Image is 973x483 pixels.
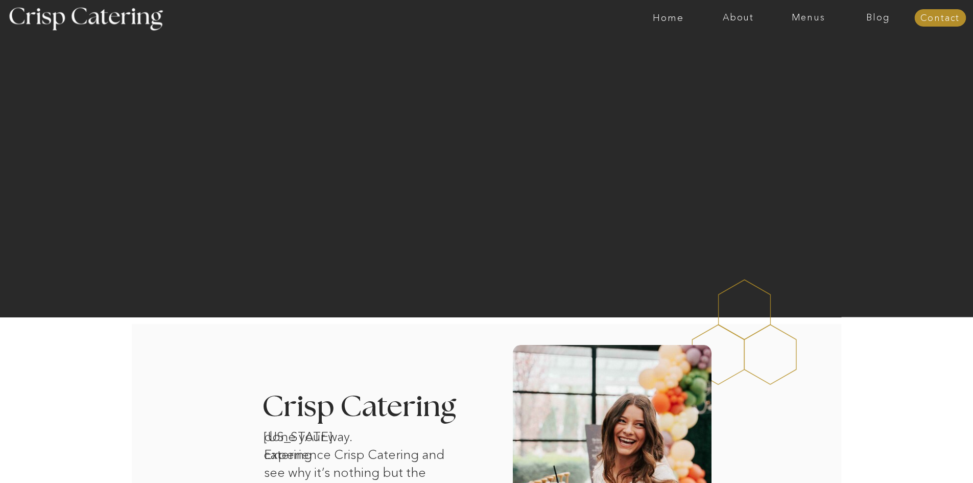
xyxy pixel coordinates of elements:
[703,13,773,23] a: About
[914,13,966,24] a: Contact
[633,13,703,23] a: Home
[871,432,973,483] iframe: podium webchat widget bubble
[773,13,843,23] a: Menus
[264,428,370,441] h1: [US_STATE] catering
[843,13,913,23] a: Blog
[262,393,482,423] h3: Crisp Catering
